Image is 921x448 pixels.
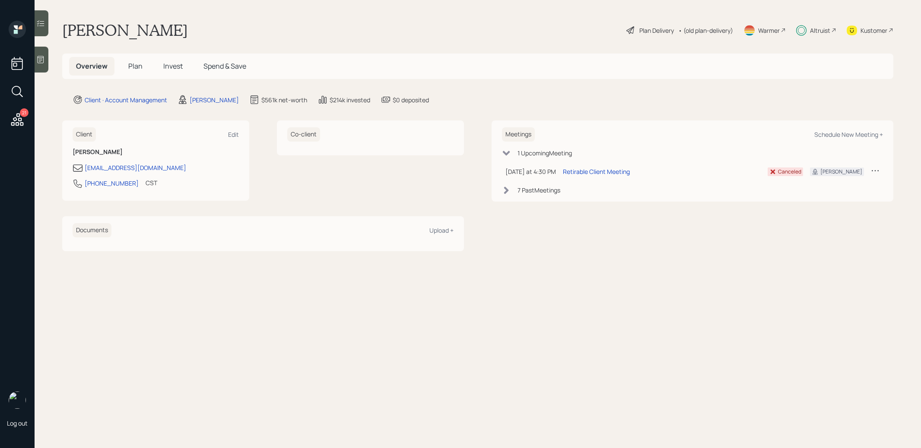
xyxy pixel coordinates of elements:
div: Kustomer [861,26,887,35]
div: Edit [228,130,239,139]
h1: [PERSON_NAME] [62,21,188,40]
div: [PERSON_NAME] [820,168,862,176]
h6: Client [73,127,96,142]
div: Upload + [429,226,454,234]
div: Client · Account Management [85,95,167,104]
h6: Documents [73,223,111,237]
div: 7 Past Meeting s [518,186,560,195]
div: Canceled [778,168,801,176]
span: Plan [128,61,143,71]
div: Retirable Client Meeting [563,167,630,176]
div: Altruist [810,26,830,35]
span: Spend & Save [203,61,246,71]
div: [PERSON_NAME] [190,95,239,104]
div: Schedule New Meeting + [814,130,883,139]
div: $561k net-worth [261,95,307,104]
h6: Co-client [287,127,320,142]
span: Invest [163,61,183,71]
h6: Meetings [502,127,535,142]
div: Plan Delivery [639,26,674,35]
div: [EMAIL_ADDRESS][DOMAIN_NAME] [85,163,186,172]
div: $0 deposited [393,95,429,104]
div: 1 Upcoming Meeting [518,148,572,158]
span: Overview [76,61,108,71]
div: Warmer [758,26,780,35]
div: CST [146,178,157,187]
div: [PHONE_NUMBER] [85,179,139,188]
h6: [PERSON_NAME] [73,148,239,156]
div: $214k invested [330,95,370,104]
div: Log out [7,419,28,427]
div: 21 [20,108,29,117]
div: [DATE] at 4:30 PM [505,167,556,176]
div: • (old plan-delivery) [678,26,733,35]
img: treva-nostdahl-headshot.png [9,391,26,409]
